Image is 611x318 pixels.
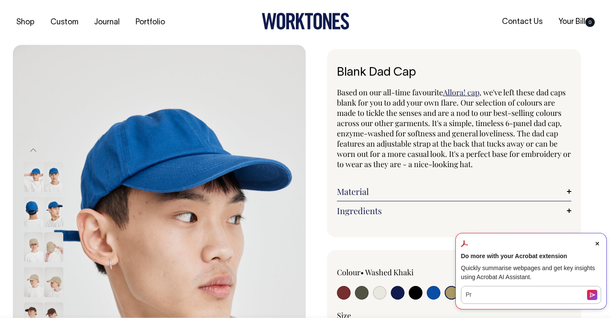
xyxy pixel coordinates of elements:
[44,197,63,227] img: worker-blue
[585,18,595,27] span: 0
[555,15,598,29] a: Your Bill0
[337,66,572,79] h1: Blank Dad Cap
[365,267,413,277] label: Washed Khaki
[24,162,43,192] img: worker-blue
[443,87,479,97] a: Allora! cap
[44,233,63,262] img: washed-khaki
[337,87,571,169] span: , we've left these dad caps blank for you to add your own flare. Our selection of colours are mad...
[47,15,82,29] a: Custom
[24,197,43,227] img: worker-blue
[24,233,43,262] img: washed-khaki
[337,267,431,277] div: Colour
[337,206,572,216] a: Ingredients
[337,87,443,97] span: Based on our all-time favourite
[132,15,168,29] a: Portfolio
[44,268,63,297] img: washed-khaki
[27,141,40,160] button: Previous
[337,186,572,197] a: Material
[360,267,364,277] span: •
[24,268,43,297] img: washed-khaki
[13,15,38,29] a: Shop
[499,15,546,29] a: Contact Us
[44,162,63,192] img: worker-blue
[91,15,123,29] a: Journal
